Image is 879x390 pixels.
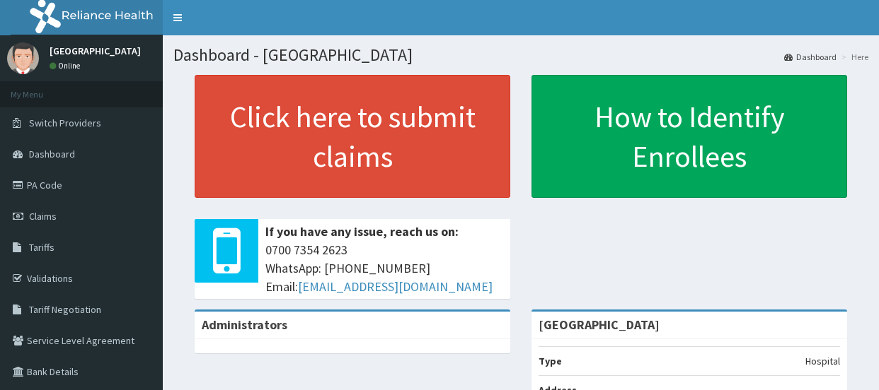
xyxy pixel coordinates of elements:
a: How to Identify Enrollees [532,75,847,198]
h1: Dashboard - [GEOGRAPHIC_DATA] [173,46,868,64]
span: Switch Providers [29,117,101,129]
span: Claims [29,210,57,223]
p: [GEOGRAPHIC_DATA] [50,46,141,56]
img: User Image [7,42,39,74]
span: Tariffs [29,241,54,254]
li: Here [838,51,868,63]
a: Dashboard [784,51,837,63]
p: Hospital [805,354,840,368]
a: Online [50,61,84,71]
a: Click here to submit claims [195,75,510,198]
b: Administrators [202,317,287,333]
span: Dashboard [29,148,75,160]
span: 0700 7354 2623 WhatsApp: [PHONE_NUMBER] Email: [265,241,503,295]
b: Type [539,355,562,367]
span: Tariff Negotiation [29,303,101,316]
strong: [GEOGRAPHIC_DATA] [539,317,660,333]
a: [EMAIL_ADDRESS][DOMAIN_NAME] [298,278,493,295]
b: If you have any issue, reach us on: [265,223,459,240]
